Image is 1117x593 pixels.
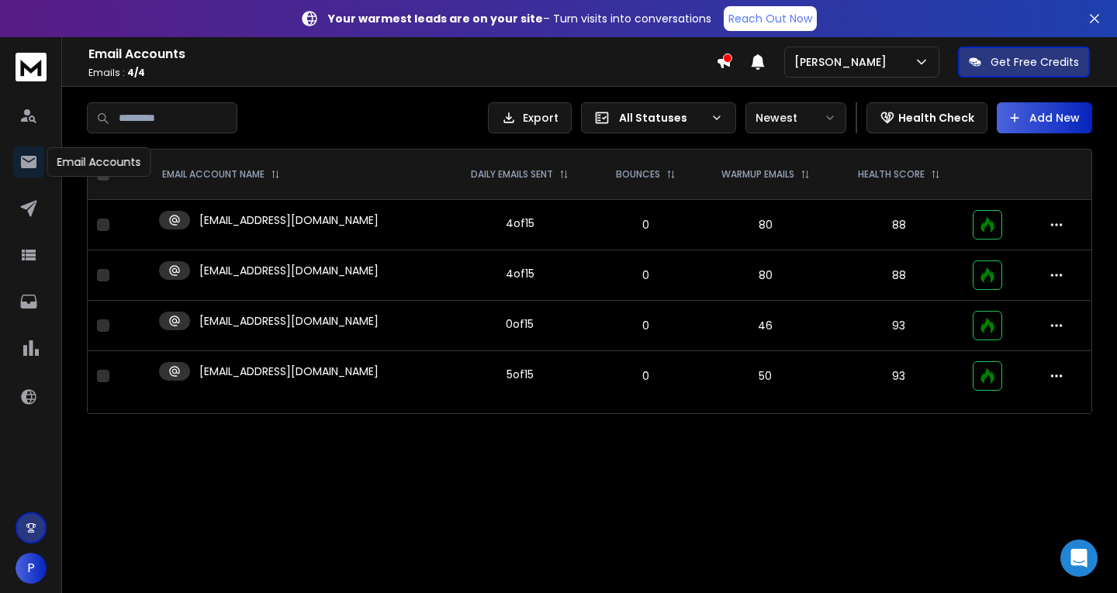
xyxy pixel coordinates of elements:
p: All Statuses [619,110,704,126]
p: 0 [603,318,687,333]
h1: Email Accounts [88,45,716,64]
div: EMAIL ACCOUNT NAME [162,168,280,181]
div: 4 of 15 [506,266,534,281]
td: 88 [834,200,963,250]
p: [PERSON_NAME] [794,54,893,70]
div: 4 of 15 [506,215,534,231]
p: Emails : [88,67,716,79]
p: WARMUP EMAILS [721,168,794,181]
button: Add New [997,102,1092,133]
a: Reach Out Now [724,6,817,31]
td: 80 [697,250,834,301]
p: BOUNCES [616,168,660,181]
img: logo [16,53,47,81]
p: Reach Out Now [728,11,812,26]
button: P [16,553,47,584]
td: 50 [697,351,834,402]
p: Health Check [898,110,974,126]
p: [EMAIL_ADDRESS][DOMAIN_NAME] [199,313,379,329]
div: Open Intercom Messenger [1060,540,1098,577]
p: 0 [603,217,687,233]
div: Email Accounts [47,147,151,177]
p: 0 [603,267,687,283]
div: 5 of 15 [507,367,534,382]
p: Get Free Credits [991,54,1079,70]
p: [EMAIL_ADDRESS][DOMAIN_NAME] [199,212,379,228]
td: 80 [697,200,834,250]
td: 93 [834,351,963,402]
td: 88 [834,250,963,301]
p: DAILY EMAILS SENT [471,168,553,181]
button: Newest [745,102,846,133]
p: [EMAIL_ADDRESS][DOMAIN_NAME] [199,263,379,278]
button: Export [488,102,572,133]
div: 0 of 15 [506,316,534,332]
td: 93 [834,301,963,351]
p: [EMAIL_ADDRESS][DOMAIN_NAME] [199,364,379,379]
button: Get Free Credits [958,47,1090,78]
p: – Turn visits into conversations [328,11,711,26]
p: HEALTH SCORE [858,168,925,181]
p: 0 [603,368,687,384]
button: Health Check [866,102,987,133]
strong: Your warmest leads are on your site [328,11,543,26]
td: 46 [697,301,834,351]
span: 4 / 4 [127,66,145,79]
